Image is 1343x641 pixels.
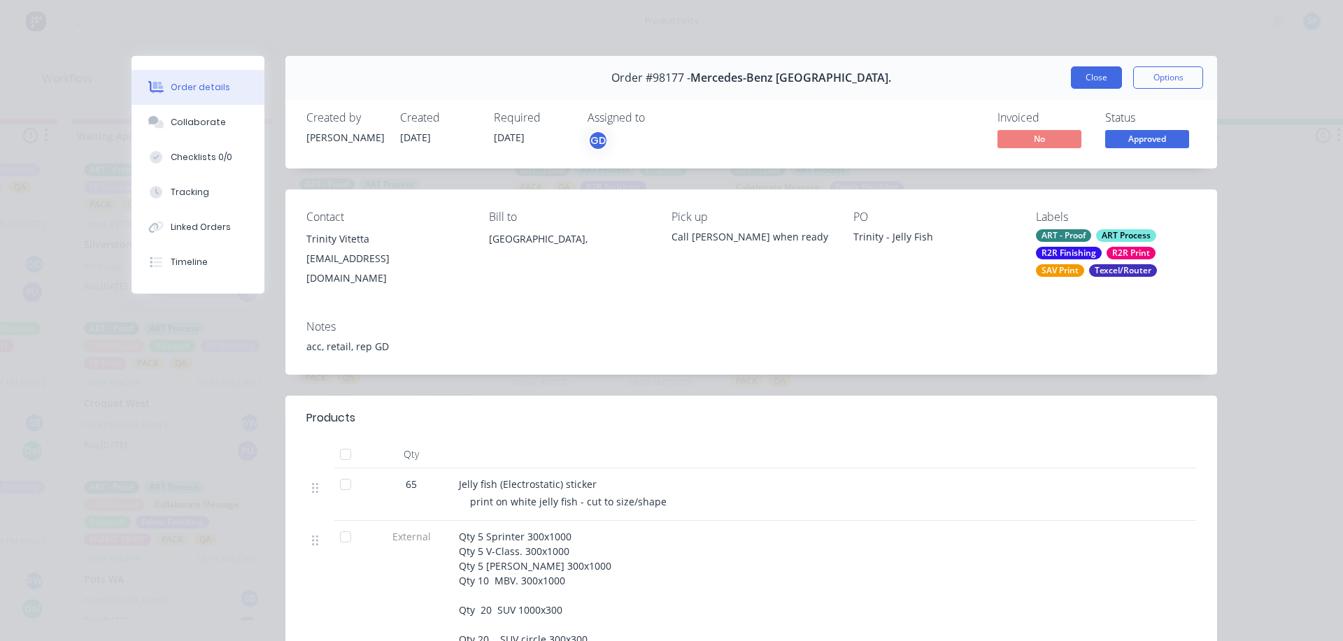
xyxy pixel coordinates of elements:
span: Approved [1105,130,1189,147]
span: External [375,529,448,544]
button: Collaborate [132,105,264,140]
div: Bill to [489,210,649,224]
div: ART Process [1096,229,1156,242]
div: Qty [369,440,453,468]
div: Order details [171,81,230,94]
div: Trinity Vitetta[EMAIL_ADDRESS][DOMAIN_NAME] [306,229,467,288]
div: Texcel/Router [1089,264,1157,277]
button: GD [588,130,609,151]
div: Labels [1036,210,1196,224]
span: Mercedes-Benz [GEOGRAPHIC_DATA]. [690,71,891,85]
button: Approved [1105,130,1189,151]
div: acc, retail, rep GD [306,339,1196,354]
button: Order details [132,70,264,105]
div: Checklists 0/0 [171,151,232,164]
div: Timeline [171,256,208,268]
span: No [997,130,1081,147]
div: SAV Print [1036,264,1084,277]
button: Tracking [132,175,264,210]
span: [DATE] [494,131,525,144]
div: ART - Proof [1036,229,1091,242]
div: Created [400,111,477,124]
div: Required [494,111,571,124]
div: Created by [306,111,383,124]
span: [DATE] [400,131,431,144]
button: Linked Orders [132,210,264,245]
div: PO [853,210,1014,224]
div: Contact [306,210,467,224]
button: Close [1071,66,1122,89]
div: Pick up [671,210,832,224]
div: [GEOGRAPHIC_DATA], [489,229,649,249]
div: Tracking [171,186,209,199]
span: 65 [406,477,417,491]
div: R2R Print [1107,247,1156,259]
span: Order #98177 - [611,71,690,85]
div: Notes [306,320,1196,333]
div: [EMAIL_ADDRESS][DOMAIN_NAME] [306,249,467,288]
div: Linked Orders [171,221,231,233]
div: Trinity - Jelly Fish [853,229,1014,249]
div: Call [PERSON_NAME] when ready [671,229,832,244]
button: Checklists 0/0 [132,140,264,175]
div: Trinity Vitetta [306,229,467,249]
button: Options [1133,66,1203,89]
div: [GEOGRAPHIC_DATA], [489,229,649,274]
div: Collaborate [171,116,226,129]
div: Products [306,410,355,426]
span: Jelly fish (Electrostatic) sticker [459,477,597,491]
button: Timeline [132,245,264,280]
div: Status [1105,111,1196,124]
div: Assigned to [588,111,727,124]
span: print on white jelly fish - cut to size/shape [470,495,667,508]
div: Invoiced [997,111,1088,124]
div: [PERSON_NAME] [306,130,383,145]
div: R2R Finishing [1036,247,1102,259]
